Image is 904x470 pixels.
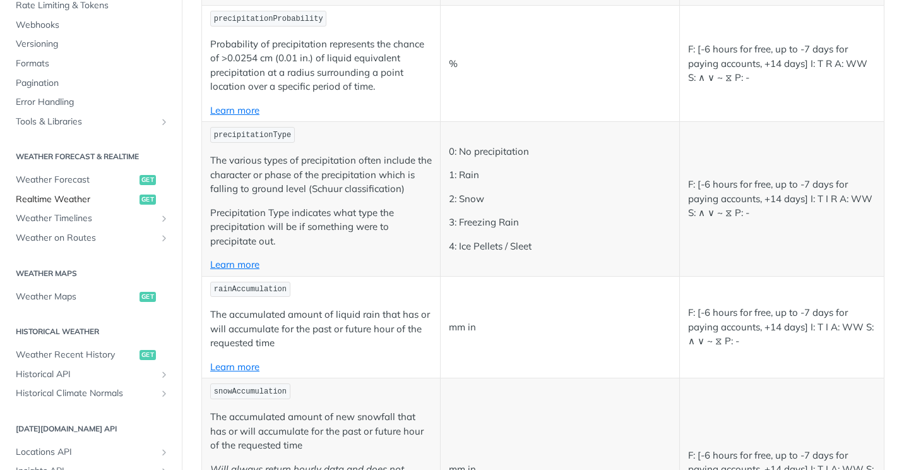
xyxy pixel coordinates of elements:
span: Locations API [16,446,156,459]
span: precipitationProbability [214,15,323,23]
a: Learn more [210,361,259,373]
span: Weather Recent History [16,349,136,361]
button: Show subpages for Historical Climate Normals [159,389,169,399]
span: Weather Timelines [16,212,156,225]
p: 3: Freezing Rain [449,215,670,230]
p: The accumulated amount of liquid rain that has or will accumulate for the past or future hour of ... [210,308,432,351]
a: Formats [9,54,172,73]
span: snowAccumulation [214,387,287,396]
span: get [140,292,156,302]
span: Error Handling [16,96,169,109]
h2: [DATE][DOMAIN_NAME] API [9,423,172,435]
button: Show subpages for Weather Timelines [159,214,169,224]
p: 2: Snow [449,192,670,207]
button: Show subpages for Tools & Libraries [159,117,169,127]
p: mm in [449,320,670,335]
span: Pagination [16,77,169,90]
a: Weather on RoutesShow subpages for Weather on Routes [9,229,172,248]
h2: Weather Maps [9,268,172,279]
a: Weather Mapsget [9,287,172,306]
span: Realtime Weather [16,193,136,206]
a: Learn more [210,258,259,270]
span: Weather Forecast [16,174,136,186]
a: Learn more [210,104,259,116]
a: Weather Forecastget [9,171,172,190]
a: Realtime Weatherget [9,190,172,209]
a: Error Handling [9,93,172,112]
a: Webhooks [9,16,172,35]
a: Historical APIShow subpages for Historical API [9,365,172,384]
span: Weather on Routes [16,232,156,244]
a: Versioning [9,35,172,54]
span: precipitationType [214,131,291,140]
span: get [140,175,156,185]
h2: Weather Forecast & realtime [9,151,172,162]
p: 1: Rain [449,168,670,183]
p: Probability of precipitation represents the chance of >0.0254 cm (0.01 in.) of liquid equivalent ... [210,37,432,94]
button: Show subpages for Weather on Routes [159,233,169,243]
p: % [449,57,670,71]
p: Precipitation Type indicates what type the precipitation will be if something were to precipitate... [210,206,432,249]
span: Versioning [16,38,169,51]
a: Pagination [9,74,172,93]
a: Weather Recent Historyget [9,346,172,365]
span: rainAccumulation [214,285,287,294]
span: Historical API [16,368,156,381]
a: Tools & LibrariesShow subpages for Tools & Libraries [9,112,172,131]
p: The accumulated amount of new snowfall that has or will accumulate for the past or future hour of... [210,410,432,453]
span: Historical Climate Normals [16,387,156,400]
h2: Historical Weather [9,326,172,337]
p: F: [-6 hours for free, up to -7 days for paying accounts, +14 days] I: T I A: WW S: ∧ ∨ ~ ⧖ P: - [688,306,876,349]
a: Locations APIShow subpages for Locations API [9,443,172,462]
span: get [140,350,156,360]
span: Webhooks [16,19,169,32]
span: Tools & Libraries [16,116,156,128]
a: Historical Climate NormalsShow subpages for Historical Climate Normals [9,384,172,403]
span: Formats [16,57,169,70]
span: get [140,195,156,205]
p: The various types of precipitation often include the character or phase of the precipitation whic... [210,154,432,196]
span: Weather Maps [16,291,136,303]
a: Weather TimelinesShow subpages for Weather Timelines [9,209,172,228]
p: 4: Ice Pellets / Sleet [449,239,670,254]
p: 0: No precipitation [449,145,670,159]
button: Show subpages for Historical API [159,370,169,380]
p: F: [-6 hours for free, up to -7 days for paying accounts, +14 days] I: T R A: WW S: ∧ ∨ ~ ⧖ P: - [688,42,876,85]
button: Show subpages for Locations API [159,447,169,457]
p: F: [-6 hours for free, up to -7 days for paying accounts, +14 days] I: T I R A: WW S: ∧ ∨ ~ ⧖ P: - [688,178,876,220]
